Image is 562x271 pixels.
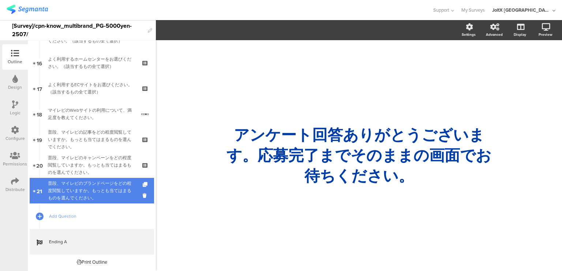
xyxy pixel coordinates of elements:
span: 21 [37,187,42,195]
span: 20 [36,161,43,169]
span: 18 [37,110,42,118]
p: アンケート回答ありがとうございます。応募完了までそのままの画面でお待ちください。 [224,125,494,186]
div: Advanced [486,32,503,37]
span: Add Question [49,213,143,220]
span: 17 [37,84,42,92]
div: Display [514,32,526,37]
div: よく利用するECサイトをお選びください。（該当するもの全て選択） [48,81,135,96]
div: JoltX [GEOGRAPHIC_DATA] [492,7,551,14]
img: segmanta logo [7,5,48,14]
div: 普段、マイレピの記事をどの程度閲覧していますか。もっとも当てはまるものを選んでください。 [48,129,135,150]
a: Ending A [30,229,154,255]
span: 15 [37,33,42,41]
i: Duplicate [143,182,149,187]
div: よく利用するホームセンターをお選びください。（該当するもの全て選択） [48,56,135,70]
span: 16 [37,59,42,67]
div: 普段、マイレピのブランドページをどの程度閲覧していますか。もっとも当てはまるものを選んでください。 [48,180,135,202]
a: 20 普段、マイレピのキャンペーンをどの程度閲覧していますか。もっとも当てはまるものを選んでください。 [30,152,154,178]
a: 19 普段、マイレピの記事をどの程度閲覧していますか。もっとも当てはまるものを選んでください。 [30,127,154,152]
div: Configure [5,135,25,142]
span: Ending A [49,238,143,245]
div: 普段、マイレピのキャンペーンをどの程度閲覧していますか。もっとも当てはまるものを選んでください。 [48,154,135,176]
div: Permissions [3,161,27,167]
a: 21 普段、マイレピのブランドページをどの程度閲覧していますか。もっとも当てはまるものを選んでください。 [30,178,154,203]
span: 19 [37,135,42,144]
div: Distribute [5,186,25,193]
div: マイレピのWebサイトの利用について、満足度を教えてください。 [48,107,136,121]
div: Design [8,84,22,91]
i: Delete [143,192,149,199]
div: Preview [539,32,552,37]
div: [Survey]/cpn-know_multibrand_PG-5000yen-2507/ [12,20,144,40]
div: Print Outline [77,259,107,266]
span: Support [433,7,449,14]
div: Logic [10,110,20,116]
a: 18 マイレピのWebサイトの利用について、満足度を教えてください。 [30,101,154,127]
div: Settings [462,32,476,37]
div: Outline [8,58,22,65]
a: 17 よく利用するECサイトをお選びください。（該当するもの全て選択） [30,76,154,101]
a: 16 よく利用するホームセンターをお選びください。（該当するもの全て選択） [30,50,154,76]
